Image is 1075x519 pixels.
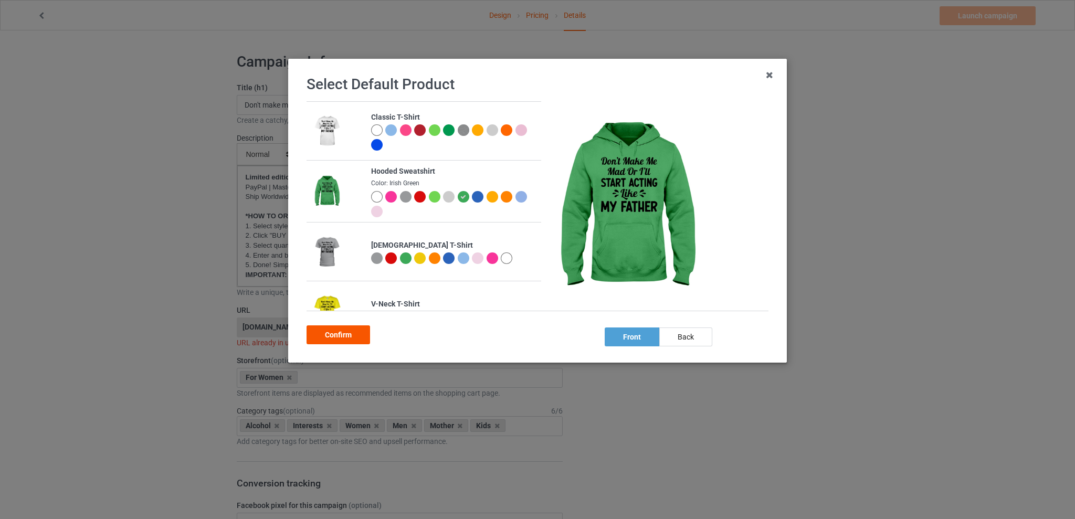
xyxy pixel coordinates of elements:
[605,327,659,346] div: front
[307,75,768,94] h1: Select Default Product
[371,179,535,188] div: Color: Irish Green
[659,327,712,346] div: back
[458,124,469,136] img: heather_texture.png
[307,325,370,344] div: Confirm
[371,299,535,310] div: V-Neck T-Shirt
[371,166,535,177] div: Hooded Sweatshirt
[371,112,535,123] div: Classic T-Shirt
[371,240,535,251] div: [DEMOGRAPHIC_DATA] T-Shirt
